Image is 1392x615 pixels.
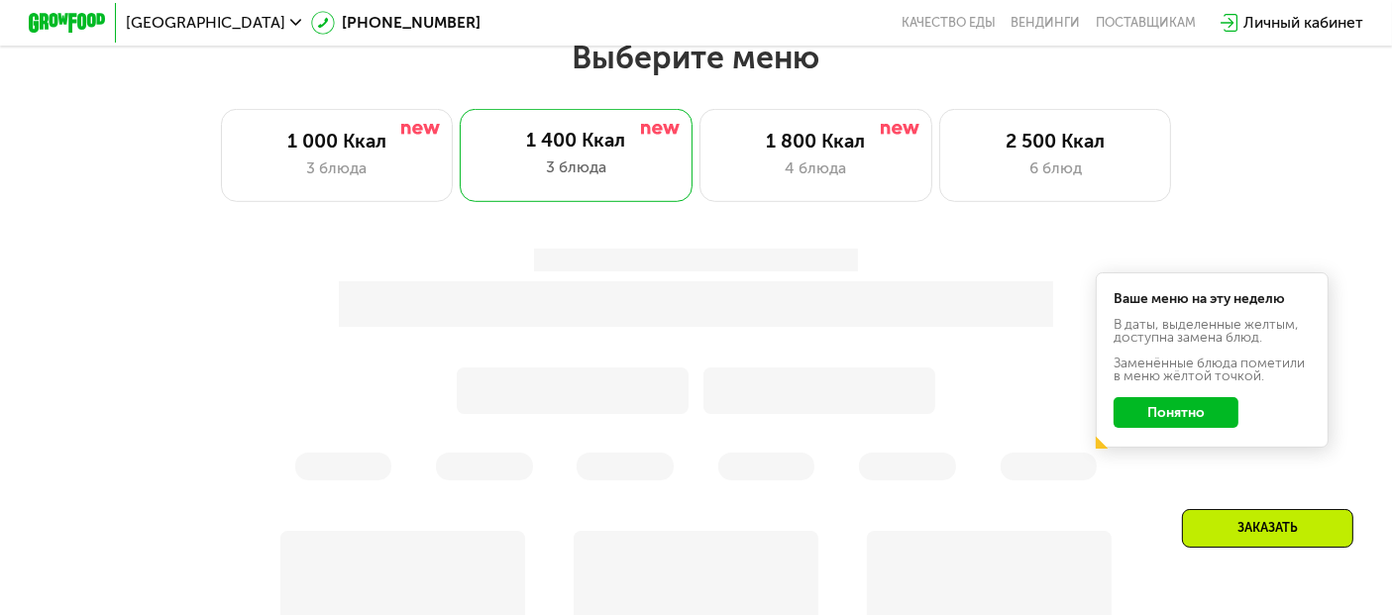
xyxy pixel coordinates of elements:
div: 3 блюда [241,156,432,179]
a: Вендинги [1011,15,1080,31]
div: 3 блюда [480,155,673,178]
div: 2 500 Ккал [960,130,1151,153]
div: В даты, выделенные желтым, доступна замена блюд. [1114,318,1311,345]
div: Заменённые блюда пометили в меню жёлтой точкой. [1114,357,1311,383]
div: 6 блюд [960,156,1151,179]
div: Заказать [1182,509,1353,548]
div: 1 000 Ккал [241,130,432,153]
h2: Выберите меню [61,38,1330,77]
span: [GEOGRAPHIC_DATA] [126,15,285,31]
button: Понятно [1114,397,1238,428]
div: 4 блюда [720,156,911,179]
div: Личный кабинет [1243,11,1363,34]
div: поставщикам [1096,15,1196,31]
div: 1 400 Ккал [480,129,673,152]
div: 1 800 Ккал [720,130,911,153]
a: Качество еды [902,15,996,31]
div: Ваше меню на эту неделю [1114,292,1311,306]
a: [PHONE_NUMBER] [311,11,481,34]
